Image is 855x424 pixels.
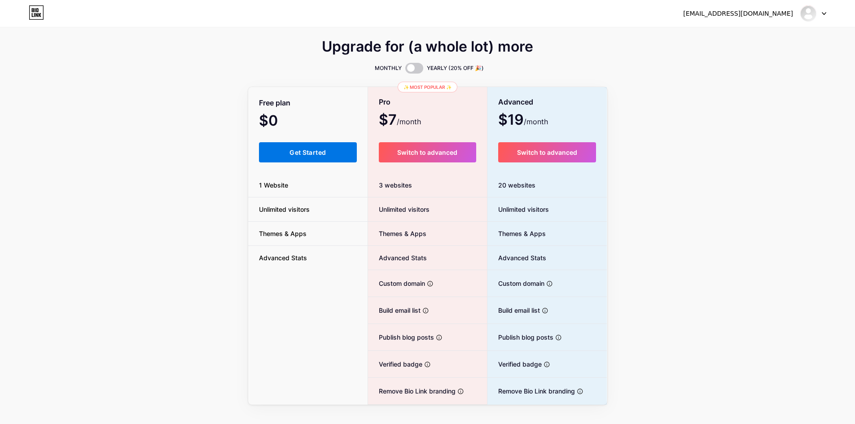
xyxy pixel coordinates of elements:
span: Unlimited visitors [248,205,320,214]
span: Verified badge [487,359,542,369]
span: $19 [498,114,548,127]
span: Publish blog posts [487,332,553,342]
span: Publish blog posts [368,332,434,342]
span: Switch to advanced [397,149,457,156]
span: $7 [379,114,421,127]
span: MONTHLY [375,64,402,73]
span: Custom domain [487,279,544,288]
span: /month [524,116,548,127]
img: rudratree14 [800,5,817,22]
span: Advanced Stats [248,253,318,262]
span: 1 Website [248,180,299,190]
span: Switch to advanced [517,149,577,156]
span: Advanced [498,94,533,110]
span: Upgrade for (a whole lot) more [322,41,533,52]
span: Build email list [487,306,540,315]
span: Themes & Apps [248,229,317,238]
div: ✨ Most popular ✨ [398,82,457,92]
span: Custom domain [368,279,425,288]
span: Unlimited visitors [368,205,430,214]
span: Remove Bio Link branding [368,386,456,396]
div: [EMAIL_ADDRESS][DOMAIN_NAME] [683,9,793,18]
span: Verified badge [368,359,422,369]
span: Build email list [368,306,421,315]
span: $0 [259,115,302,128]
span: Advanced Stats [368,253,427,262]
span: Pro [379,94,390,110]
span: Remove Bio Link branding [487,386,575,396]
button: Switch to advanced [379,142,476,162]
span: YEARLY (20% OFF 🎉) [427,64,484,73]
span: Get Started [289,149,326,156]
div: 3 websites [368,173,487,197]
span: Advanced Stats [487,253,546,262]
span: Free plan [259,95,290,111]
div: 20 websites [487,173,607,197]
button: Switch to advanced [498,142,596,162]
span: Themes & Apps [487,229,546,238]
button: Get Started [259,142,357,162]
span: Unlimited visitors [487,205,549,214]
span: Themes & Apps [368,229,426,238]
span: /month [397,116,421,127]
